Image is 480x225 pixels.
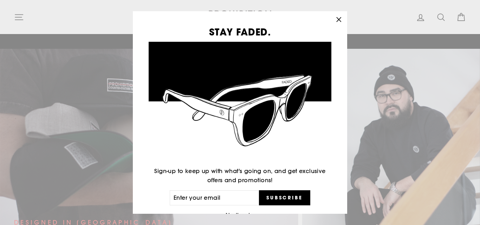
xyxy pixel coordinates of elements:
p: Sign-up to keep up with what's going on, and get exclusive offers and promotions! [149,167,331,185]
button: No thanks [223,211,257,220]
button: Subscribe [259,190,310,206]
h3: STAY FADED. [149,27,331,37]
span: Subscribe [266,194,303,201]
input: Enter your email [170,190,259,206]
